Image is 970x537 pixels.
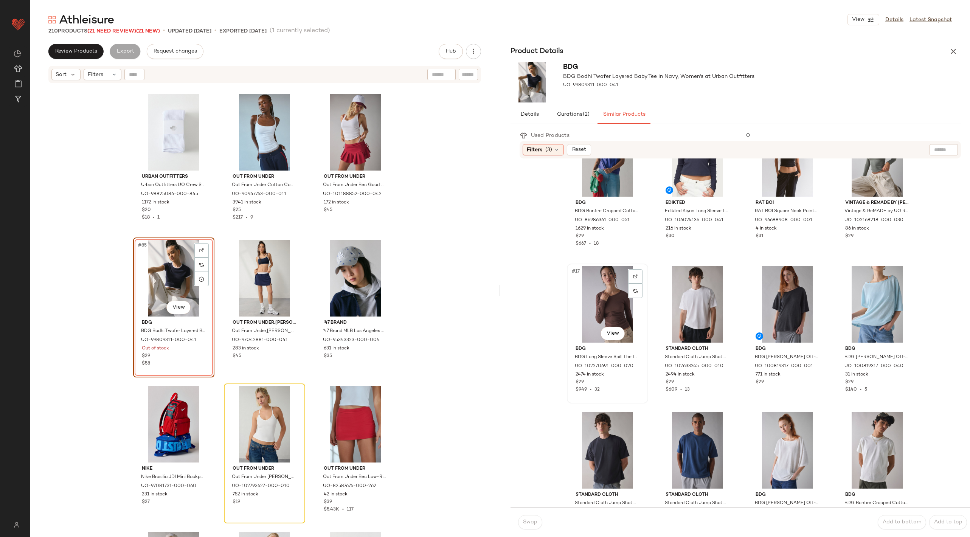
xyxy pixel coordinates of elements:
[323,191,382,198] span: UO-101188852-000-042
[633,274,638,279] img: svg%3e
[141,483,196,490] span: UO-97081731-000-060
[852,17,864,23] span: View
[845,371,868,378] span: 31 in stock
[756,371,781,378] span: 771 in stock
[570,266,646,343] img: 102270691_020_b
[214,26,216,36] span: •
[324,507,339,512] span: $5.43K
[142,207,151,214] span: $20
[556,112,590,118] span: Curations
[339,507,347,512] span: •
[48,27,160,35] div: Products
[511,62,554,102] img: 99809311_041_b
[885,16,903,24] a: Details
[233,207,241,214] span: $25
[88,71,103,79] span: Filters
[227,240,303,317] img: 97042881_041_b
[575,363,633,370] span: UO-102270691-000-020
[324,199,349,206] span: 172 in stock
[59,13,114,28] span: Athleisure
[755,363,813,370] span: UO-100819317-000-001
[594,387,600,392] span: 32
[845,225,869,232] span: 86 in stock
[864,387,867,392] span: 5
[323,328,387,335] span: '47 Brand MLB Los Angeles Dodgers Confetti Clean Up Hat in Grey, Women's at Urban Outfitters
[576,387,587,392] span: $949
[756,379,764,386] span: $29
[677,387,685,392] span: •
[323,483,376,490] span: UO-82587676-000-262
[527,132,576,140] div: Used Products
[233,353,241,360] span: $45
[571,268,581,275] span: #17
[142,215,150,220] span: $18
[153,48,197,54] span: Request changes
[137,242,148,249] span: #85
[318,386,394,463] img: 82587676_262_b
[141,328,205,335] span: BDG Bodhi Twofer Layered Baby Tee in Navy, Women's at Urban Outfitters
[756,225,777,232] span: 4 in stock
[844,354,908,361] span: BDG [PERSON_NAME] Off-The-Shoulder Oversized Tee in Blue, Women's at Urban Outfitters
[527,146,542,154] span: Filters
[150,215,157,220] span: •
[227,386,303,463] img: 102793627_010_b
[9,522,24,528] img: svg%3e
[520,112,539,118] span: Details
[576,241,586,246] span: $667
[570,412,646,489] img: 102633245_001_b
[606,331,619,337] span: View
[666,233,675,240] span: $30
[575,500,639,507] span: Standard Cloth Jump Shot Premium Heavyweight Cotton Tee in Black, Men's at Urban Outfitters
[199,248,204,253] img: svg%3e
[660,266,736,343] img: 102633245_010_b
[142,499,150,506] span: $27
[685,387,690,392] span: 13
[142,466,206,472] span: Nike
[563,64,578,71] span: BDG
[136,386,212,463] img: 97081731_060_b
[839,266,915,343] img: 100819317_040_b
[666,225,691,232] span: 216 in stock
[845,200,909,206] span: Vintage & ReMADE by [PERSON_NAME]
[750,412,826,489] img: 100819317_010_b
[576,200,639,206] span: BDG
[587,387,594,392] span: •
[586,241,594,246] span: •
[576,225,604,232] span: 1629 in stock
[665,354,729,361] span: Standard Cloth Jump Shot Premium Heavyweight Cotton Tee in White, Men's at Urban Outfitters
[594,241,599,246] span: 18
[845,346,909,352] span: BDG
[602,112,645,118] span: Similar Products
[576,492,639,498] span: Standard Cloth
[324,491,348,498] span: 42 in stock
[665,500,729,507] span: Standard Cloth Jump Shot Premium Heavyweight Cotton Tee in Blue, Men's at Urban Outfitters
[233,215,243,220] span: $217
[576,371,604,378] span: 2474 in stock
[845,379,854,386] span: $29
[323,474,387,481] span: Out From Under Bec Low-Rise Micro Mini Skort in Red [PERSON_NAME], Women's at Urban Outfitters
[141,191,198,198] span: UO-98825086-000-845
[755,500,819,507] span: BDG [PERSON_NAME] Off-The-Shoulder Oversized Tee in White, Women's at Urban Outfitters
[575,354,639,361] span: BDG Long Sleeve Spill The Tee in Brown, Women's at Urban Outfitters
[601,327,625,340] button: View
[232,191,286,198] span: UO-90947763-000-011
[582,112,589,118] span: (2)
[845,233,854,240] span: $29
[665,208,729,215] span: Edikted Kiyan Long Sleeve T Shirt in Navy, Women's at Urban Outfitters
[250,215,253,220] span: 9
[576,379,584,386] span: $29
[324,207,332,214] span: $45
[232,328,296,335] span: Out From Under,[PERSON_NAME] Out From Under X [PERSON_NAME] Knit Mini Skort in Navy, Women's at U...
[756,492,819,498] span: BDG
[142,199,169,206] span: 1172 in stock
[11,17,26,32] img: heart_red.DM2ytmEG.svg
[318,240,394,317] img: 95343323_004_b
[347,507,354,512] span: 117
[166,301,191,314] button: View
[323,182,387,189] span: Out From Under Bec Good Game Pleated Micro Mini Skort in Raspberry, Women's at Urban Outfitters
[270,26,330,36] span: (1 currently selected)
[141,474,205,481] span: Nike Brasilia JDI Mini Backpack in Red, Women's at Urban Outfitters
[324,466,388,472] span: Out From Under
[157,215,160,220] span: 1
[756,200,819,206] span: RAT BOI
